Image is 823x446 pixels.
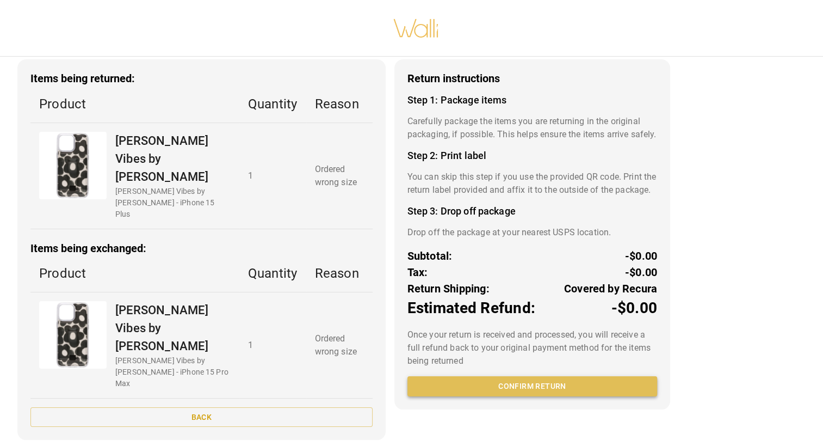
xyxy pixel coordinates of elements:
p: Estimated Refund: [407,297,535,320]
p: -$0.00 [625,248,657,264]
p: [PERSON_NAME] Vibes by [PERSON_NAME] - iPhone 15 Pro Max [115,355,231,389]
p: Quantity [248,264,298,283]
p: Quantity [248,94,298,114]
p: Reason [315,94,364,114]
p: Drop off the package at your nearest USPS location. [407,226,657,239]
p: Covered by Recura [564,280,657,297]
button: Back [30,407,373,427]
p: Ordered wrong size [315,163,364,189]
button: Confirm return [407,376,657,396]
h4: Step 3: Drop off package [407,205,657,217]
h3: Items being returned: [30,72,373,85]
p: -$0.00 [611,297,657,320]
p: Reason [315,264,364,283]
p: Once your return is received and processed, you will receive a full refund back to your original ... [407,328,657,368]
p: Product [39,264,231,283]
h3: Items being exchanged: [30,242,373,255]
p: Carefully package the items you are returning in the original packaging, if possible. This helps ... [407,115,657,141]
p: Ordered wrong size [315,332,364,358]
p: Return Shipping: [407,280,490,297]
h4: Step 2: Print label [407,150,657,162]
p: [PERSON_NAME] Vibes by [PERSON_NAME] - iPhone 15 Plus [115,186,231,220]
p: -$0.00 [625,264,657,280]
p: 1 [248,169,298,182]
p: Subtotal: [407,248,453,264]
h3: Return instructions [407,72,657,85]
p: [PERSON_NAME] Vibes by [PERSON_NAME] [115,301,231,355]
img: walli-inc.myshopify.com [393,5,440,52]
p: [PERSON_NAME] Vibes by [PERSON_NAME] [115,132,231,186]
p: You can skip this step if you use the provided QR code. Print the return label provided and affix... [407,170,657,197]
p: Product [39,94,231,114]
p: 1 [248,339,298,352]
h4: Step 1: Package items [407,94,657,106]
p: Tax: [407,264,428,280]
